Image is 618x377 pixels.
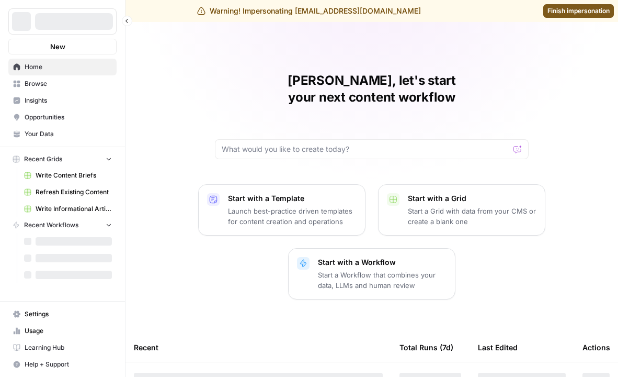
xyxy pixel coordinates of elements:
span: Insights [25,96,112,105]
a: Write Informational Article [19,201,117,217]
button: Recent Grids [8,151,117,167]
a: Home [8,59,117,75]
span: Help + Support [25,360,112,369]
p: Start with a Template [228,193,357,204]
span: Usage [25,326,112,336]
span: Refresh Existing Content [36,187,112,197]
span: New [50,41,65,52]
span: Write Content Briefs [36,171,112,180]
div: Actions [582,333,610,362]
a: Write Content Briefs [19,167,117,184]
a: Browse [8,75,117,92]
p: Start a Grid with data from your CMS or create a blank one [408,206,536,227]
span: Home [25,62,112,72]
p: Launch best-practice driven templates for content creation and operations [228,206,357,227]
a: Learning Hub [8,339,117,356]
span: Learning Hub [25,343,112,352]
input: What would you like to create today? [222,144,509,154]
button: New [8,39,117,54]
a: Your Data [8,126,117,142]
a: Opportunities [8,109,117,126]
a: Insights [8,92,117,109]
span: Browse [25,79,112,88]
button: Start with a WorkflowStart a Workflow that combines your data, LLMs and human review [288,248,455,300]
button: Help + Support [8,356,117,373]
button: Start with a GridStart a Grid with data from your CMS or create a blank one [378,184,545,236]
p: Start with a Workflow [318,257,447,268]
a: Usage [8,323,117,339]
span: Recent Workflows [24,220,78,230]
span: Settings [25,309,112,319]
span: Your Data [25,129,112,139]
a: Finish impersonation [543,4,614,18]
span: Recent Grids [24,154,62,164]
h1: [PERSON_NAME], let's start your next content workflow [215,72,529,106]
div: Total Runs (7d) [399,333,453,362]
p: Start with a Grid [408,193,536,204]
div: Last Edited [478,333,518,362]
span: Finish impersonation [547,6,610,16]
a: Refresh Existing Content [19,184,117,201]
div: Recent [134,333,383,362]
a: Settings [8,306,117,323]
span: Write Informational Article [36,204,112,214]
p: Start a Workflow that combines your data, LLMs and human review [318,270,447,291]
button: Recent Workflows [8,217,117,233]
span: Opportunities [25,113,112,122]
div: Warning! Impersonating [EMAIL_ADDRESS][DOMAIN_NAME] [197,6,421,16]
button: Start with a TemplateLaunch best-practice driven templates for content creation and operations [198,184,365,236]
